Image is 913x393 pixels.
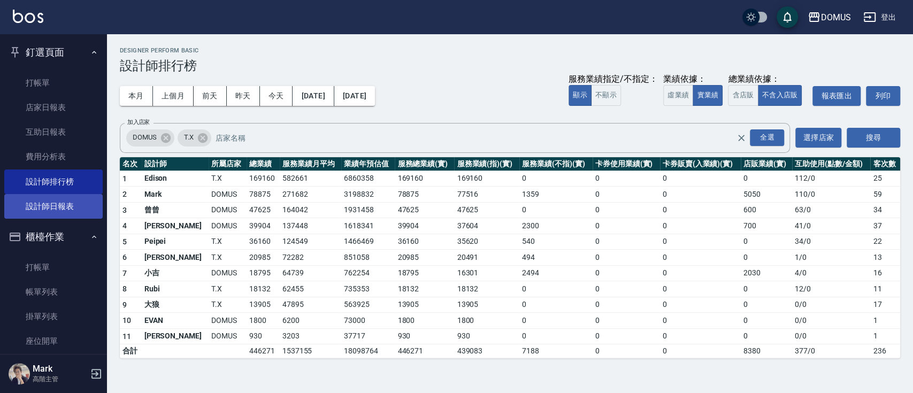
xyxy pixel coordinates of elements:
a: 店家日報表 [4,95,103,120]
td: 0 [593,187,660,203]
td: 930 [454,328,519,344]
td: 47625 [454,202,519,218]
td: 0 [593,328,660,344]
td: 22 [870,234,900,250]
td: 169160 [454,171,519,187]
th: 業績年預估值 [341,157,395,171]
td: 0 [660,281,741,297]
button: DOMUS [803,6,855,28]
td: 34 [870,202,900,218]
td: 41 / 0 [792,218,870,234]
td: 851058 [341,250,395,266]
td: 2030 [741,265,792,281]
td: 0 [660,234,741,250]
span: 7 [122,269,127,278]
img: Person [9,363,30,384]
td: 59 [870,187,900,203]
td: DOMUS [209,202,247,218]
td: 1931458 [341,202,395,218]
button: [DATE] [334,86,375,106]
td: 1466469 [341,234,395,250]
td: 169160 [247,171,280,187]
span: 11 [122,332,132,341]
div: 服務業績指定/不指定： [569,74,658,85]
td: 47625 [395,202,454,218]
td: 0 [660,328,741,344]
button: 實業績 [693,85,723,106]
button: [DATE] [293,86,334,106]
td: DOMUS [209,265,247,281]
a: 費用分析表 [4,144,103,169]
td: 37717 [341,328,395,344]
span: 2 [122,190,127,198]
button: 顯示 [569,85,592,106]
button: 報表匯出 [812,86,861,106]
th: 店販業績(實) [741,157,792,171]
td: 446271 [395,344,454,358]
button: Clear [734,130,749,145]
td: 439083 [454,344,519,358]
h5: Mark [33,364,87,374]
td: 13905 [454,297,519,313]
a: 座位開單 [4,329,103,353]
td: 540 [519,234,593,250]
td: 13905 [247,297,280,313]
div: DOMUS [126,129,174,147]
td: 110 / 0 [792,187,870,203]
td: 37604 [454,218,519,234]
span: 4 [122,221,127,230]
td: 0 [741,297,792,313]
td: 11 [870,281,900,297]
td: 0 [593,265,660,281]
td: 25 [870,171,900,187]
td: 1618341 [341,218,395,234]
td: 18795 [247,265,280,281]
td: 0 / 0 [792,328,870,344]
td: 0 [519,297,593,313]
td: 112 / 0 [792,171,870,187]
td: 0 [593,218,660,234]
span: 6 [122,253,127,261]
td: 930 [247,328,280,344]
a: 營業儀表板 [4,354,103,379]
a: 帳單列表 [4,280,103,304]
td: 34 / 0 [792,234,870,250]
h3: 設計師排行榜 [120,58,900,73]
th: 卡券使用業績(實) [593,157,660,171]
td: 930 [395,328,454,344]
td: 2494 [519,265,593,281]
td: 1359 [519,187,593,203]
button: 釘選頁面 [4,38,103,66]
td: 0 [593,171,660,187]
span: 10 [122,316,132,325]
td: 39904 [395,218,454,234]
td: 0 [660,202,741,218]
a: 打帳單 [4,71,103,95]
td: 1 / 0 [792,250,870,266]
td: 1800 [247,313,280,329]
td: 1 [870,313,900,329]
td: 13905 [395,297,454,313]
td: 236 [870,344,900,358]
a: 打帳單 [4,255,103,280]
input: 店家名稱 [213,128,756,147]
td: 64739 [280,265,341,281]
td: 2300 [519,218,593,234]
td: 169160 [395,171,454,187]
button: 今天 [260,86,293,106]
td: 63 / 0 [792,202,870,218]
td: 62455 [280,281,341,297]
td: 700 [741,218,792,234]
span: 8 [122,284,127,293]
td: 6860358 [341,171,395,187]
td: 35620 [454,234,519,250]
td: 446271 [247,344,280,358]
td: 0 [660,171,741,187]
button: 不顯示 [591,85,621,106]
td: 3203 [280,328,341,344]
th: 卡券販賣(入業績)(實) [660,157,741,171]
td: 6200 [280,313,341,329]
td: [PERSON_NAME] [142,218,209,234]
td: 0 [519,202,593,218]
td: 17 [870,297,900,313]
